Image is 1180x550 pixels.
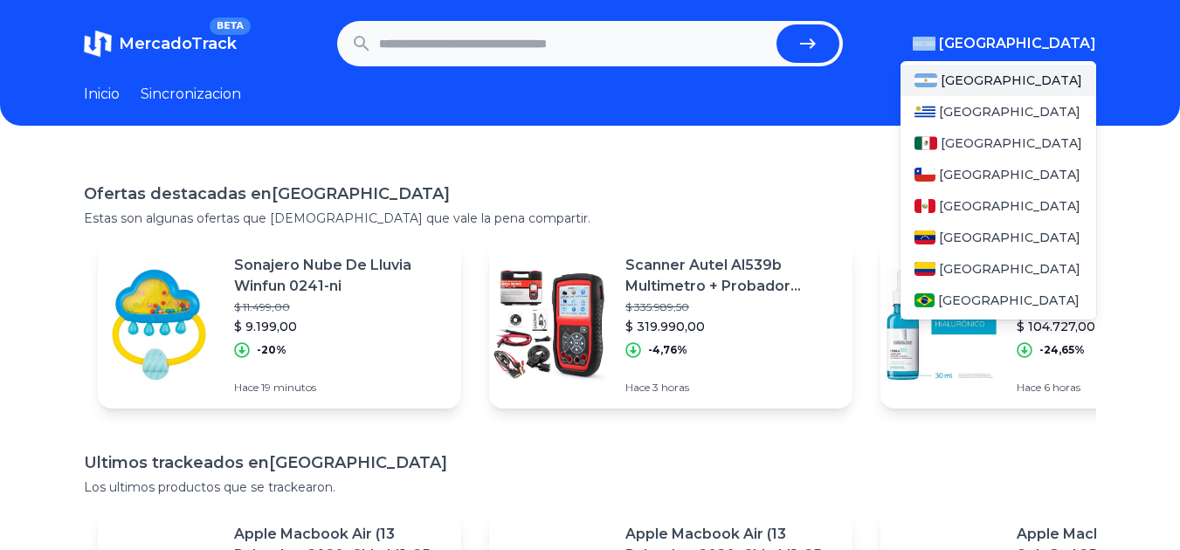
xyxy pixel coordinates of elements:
a: Venezuela[GEOGRAPHIC_DATA] [901,222,1096,253]
a: Peru[GEOGRAPHIC_DATA] [901,190,1096,222]
a: Uruguay[GEOGRAPHIC_DATA] [901,96,1096,127]
img: Featured image [880,264,1003,386]
img: Featured image [98,264,220,386]
p: $ 335.989,50 [625,300,838,314]
a: Chile[GEOGRAPHIC_DATA] [901,159,1096,190]
span: [GEOGRAPHIC_DATA] [939,166,1080,183]
p: Hace 19 minutos [234,381,447,395]
span: [GEOGRAPHIC_DATA] [939,229,1080,246]
img: Colombia [914,262,935,276]
p: Estas son algunas ofertas que [DEMOGRAPHIC_DATA] que vale la pena compartir. [84,210,1096,227]
img: Featured image [489,264,611,386]
span: [GEOGRAPHIC_DATA] [941,134,1082,152]
img: Argentina [914,73,937,87]
a: Inicio [84,84,120,105]
a: Argentina[GEOGRAPHIC_DATA] [901,65,1096,96]
p: -4,76% [648,343,687,357]
span: [GEOGRAPHIC_DATA] [939,103,1080,120]
button: [GEOGRAPHIC_DATA] [913,33,1096,54]
a: MercadoTrackBETA [84,30,237,58]
img: Brasil [914,293,935,307]
img: Venezuela [914,230,935,244]
span: MercadoTrack [119,34,237,53]
span: [GEOGRAPHIC_DATA] [938,292,1080,309]
a: Featured imageScanner Autel Al539b Multimetro + Probador Baterías 3 En 1$ 335.989,50$ 319.990,00-... [489,241,852,409]
h1: Ofertas destacadas en [GEOGRAPHIC_DATA] [84,182,1096,206]
p: -20% [257,343,286,357]
p: Hace 3 horas [625,381,838,395]
a: Brasil[GEOGRAPHIC_DATA] [901,285,1096,316]
p: Scanner Autel Al539b Multimetro + Probador Baterías 3 En 1 [625,255,838,297]
p: $ 319.990,00 [625,318,838,335]
span: BETA [210,17,251,35]
span: [GEOGRAPHIC_DATA] [941,72,1082,89]
span: [GEOGRAPHIC_DATA] [939,197,1080,215]
img: Peru [914,199,935,213]
p: $ 11.499,00 [234,300,447,314]
a: Colombia[GEOGRAPHIC_DATA] [901,253,1096,285]
p: -24,65% [1039,343,1085,357]
a: Mexico[GEOGRAPHIC_DATA] [901,127,1096,159]
h1: Ultimos trackeados en [GEOGRAPHIC_DATA] [84,450,1096,475]
span: [GEOGRAPHIC_DATA] [939,260,1080,278]
img: Argentina [913,37,935,51]
a: Sincronizacion [141,84,241,105]
img: Mexico [914,136,937,150]
img: MercadoTrack [84,30,112,58]
a: Featured imageSonajero Nube De Lluvia Winfun 0241-ni$ 11.499,00$ 9.199,00-20%Hace 19 minutos [98,241,461,409]
p: Sonajero Nube De Lluvia Winfun 0241-ni [234,255,447,297]
p: Los ultimos productos que se trackearon. [84,478,1096,496]
img: Uruguay [914,105,935,119]
p: $ 9.199,00 [234,318,447,335]
span: [GEOGRAPHIC_DATA] [939,33,1096,54]
img: Chile [914,168,935,182]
